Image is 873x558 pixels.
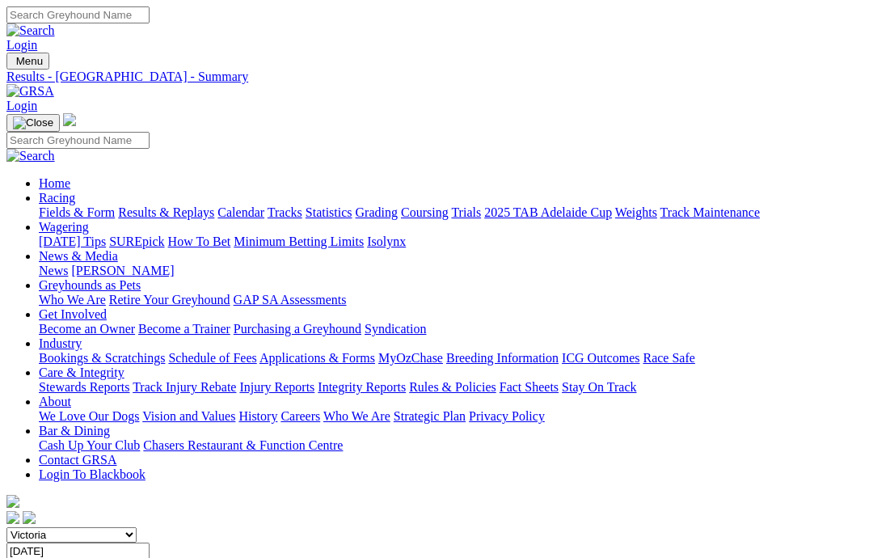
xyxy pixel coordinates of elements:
a: Results & Replays [118,205,214,219]
a: Integrity Reports [318,380,406,394]
img: logo-grsa-white.png [6,495,19,508]
a: Statistics [306,205,352,219]
a: Isolynx [367,235,406,248]
a: Who We Are [323,409,390,423]
a: History [238,409,277,423]
a: Racing [39,191,75,205]
a: 2025 TAB Adelaide Cup [484,205,612,219]
a: Login [6,99,37,112]
input: Search [6,132,150,149]
a: Stewards Reports [39,380,129,394]
a: Minimum Betting Limits [234,235,364,248]
div: Wagering [39,235,867,249]
img: Search [6,23,55,38]
div: About [39,409,867,424]
a: Schedule of Fees [168,351,256,365]
a: Bookings & Scratchings [39,351,165,365]
button: Toggle navigation [6,114,60,132]
a: [PERSON_NAME] [71,264,174,277]
div: News & Media [39,264,867,278]
a: Calendar [217,205,264,219]
a: Get Involved [39,307,107,321]
a: Results - [GEOGRAPHIC_DATA] - Summary [6,70,867,84]
a: SUREpick [109,235,164,248]
a: Who We Are [39,293,106,306]
a: [DATE] Tips [39,235,106,248]
a: News [39,264,68,277]
a: Home [39,176,70,190]
a: Become a Trainer [138,322,230,336]
a: Breeding Information [446,351,559,365]
a: GAP SA Assessments [234,293,347,306]
div: Racing [39,205,867,220]
a: Applications & Forms [259,351,375,365]
span: Menu [16,55,43,67]
a: We Love Our Dogs [39,409,139,423]
a: Wagering [39,220,89,234]
div: Care & Integrity [39,380,867,395]
a: Stay On Track [562,380,636,394]
a: Privacy Policy [469,409,545,423]
a: Coursing [401,205,449,219]
a: Chasers Restaurant & Function Centre [143,438,343,452]
a: Vision and Values [142,409,235,423]
a: Login [6,38,37,52]
a: Race Safe [643,351,694,365]
a: Cash Up Your Club [39,438,140,452]
a: Track Maintenance [660,205,760,219]
a: Weights [615,205,657,219]
img: GRSA [6,84,54,99]
a: Industry [39,336,82,350]
a: Fact Sheets [500,380,559,394]
a: Trials [451,205,481,219]
img: twitter.svg [23,511,36,524]
div: Bar & Dining [39,438,867,453]
a: ICG Outcomes [562,351,639,365]
a: How To Bet [168,235,231,248]
div: Industry [39,351,867,366]
button: Toggle navigation [6,53,49,70]
a: Fields & Form [39,205,115,219]
a: Careers [280,409,320,423]
a: Become an Owner [39,322,135,336]
a: Bar & Dining [39,424,110,438]
a: Greyhounds as Pets [39,278,141,292]
input: Search [6,6,150,23]
a: MyOzChase [378,351,443,365]
a: Injury Reports [239,380,314,394]
div: Get Involved [39,322,867,336]
a: News & Media [39,249,118,263]
a: Strategic Plan [394,409,466,423]
a: Care & Integrity [39,366,124,379]
img: facebook.svg [6,511,19,524]
a: Purchasing a Greyhound [234,322,361,336]
img: logo-grsa-white.png [63,113,76,126]
a: Contact GRSA [39,453,116,467]
a: Tracks [268,205,302,219]
a: About [39,395,71,408]
a: Syndication [365,322,426,336]
a: Rules & Policies [409,380,496,394]
div: Greyhounds as Pets [39,293,867,307]
a: Track Injury Rebate [133,380,236,394]
img: Close [13,116,53,129]
img: Search [6,149,55,163]
a: Retire Your Greyhound [109,293,230,306]
a: Grading [356,205,398,219]
a: Login To Blackbook [39,467,145,481]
